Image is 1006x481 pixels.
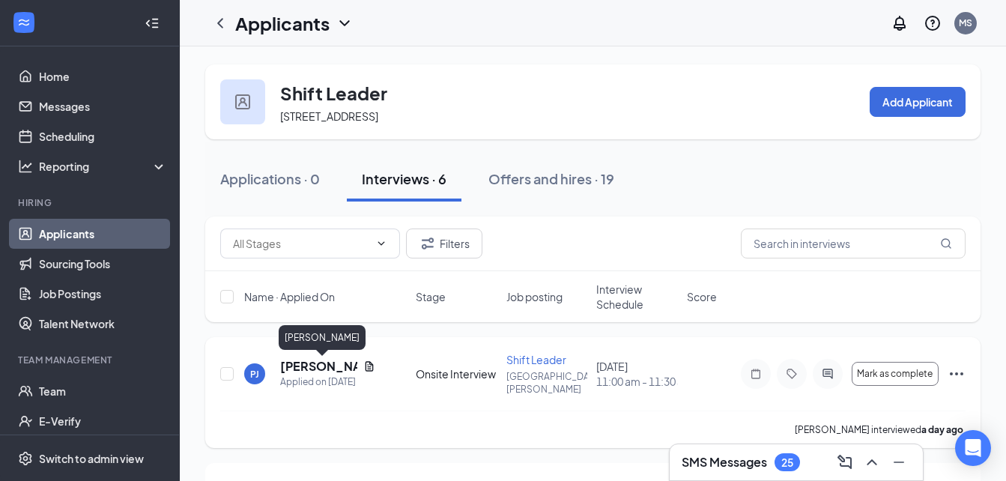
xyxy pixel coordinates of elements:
svg: Note [747,368,765,380]
svg: Ellipses [948,365,966,383]
span: Stage [416,289,446,304]
a: Applicants [39,219,167,249]
h3: SMS Messages [682,454,767,471]
svg: MagnifyingGlass [940,238,952,249]
div: Onsite Interview [416,366,497,381]
span: Name · Applied On [244,289,335,304]
h3: Shift Leader [280,80,387,106]
svg: Settings [18,451,33,466]
span: Shift Leader [506,353,566,366]
div: Reporting [39,159,168,174]
svg: Document [363,360,375,372]
svg: QuestionInfo [924,14,942,32]
svg: ChevronLeft [211,14,229,32]
svg: Tag [783,368,801,380]
a: Team [39,376,167,406]
svg: ComposeMessage [836,453,854,471]
div: Switch to admin view [39,451,144,466]
b: a day ago [921,424,963,435]
svg: Filter [419,235,437,252]
span: 11:00 am - 11:30 am [596,374,678,389]
svg: ChevronUp [863,453,881,471]
div: Applied on [DATE] [280,375,375,390]
button: ChevronUp [860,450,884,474]
svg: Collapse [145,16,160,31]
a: E-Verify [39,406,167,436]
svg: ChevronDown [375,238,387,249]
svg: Notifications [891,14,909,32]
button: Minimize [887,450,911,474]
div: Team Management [18,354,164,366]
span: Mark as complete [857,369,933,379]
span: Score [687,289,717,304]
a: Talent Network [39,309,167,339]
svg: Analysis [18,159,33,174]
p: [PERSON_NAME] interviewed . [795,423,966,436]
button: ComposeMessage [833,450,857,474]
div: Hiring [18,196,164,209]
p: [GEOGRAPHIC_DATA][PERSON_NAME] [506,370,588,396]
div: Open Intercom Messenger [955,430,991,466]
button: Mark as complete [852,362,939,386]
div: MS [959,16,972,29]
div: Interviews · 6 [362,169,446,188]
div: Offers and hires · 19 [488,169,614,188]
input: Search in interviews [741,229,966,258]
a: Job Postings [39,279,167,309]
div: 25 [781,456,793,469]
button: Filter Filters [406,229,482,258]
div: Applications · 0 [220,169,320,188]
div: PJ [250,368,259,381]
span: Interview Schedule [596,282,678,312]
span: Job posting [506,289,563,304]
svg: ChevronDown [336,14,354,32]
svg: WorkstreamLogo [16,15,31,30]
span: [STREET_ADDRESS] [280,109,378,123]
h5: [PERSON_NAME] [280,358,357,375]
a: Messages [39,91,167,121]
a: Home [39,61,167,91]
a: Scheduling [39,121,167,151]
div: [PERSON_NAME] [279,325,366,350]
svg: Minimize [890,453,908,471]
a: Sourcing Tools [39,249,167,279]
svg: ActiveChat [819,368,837,380]
img: user icon [235,94,250,109]
button: Add Applicant [870,87,966,117]
div: [DATE] [596,359,678,389]
input: All Stages [233,235,369,252]
h1: Applicants [235,10,330,36]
